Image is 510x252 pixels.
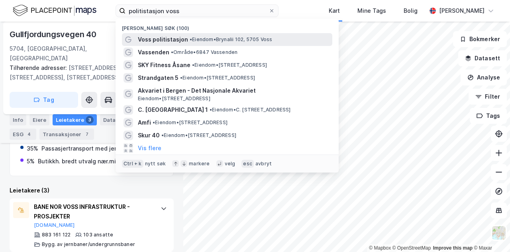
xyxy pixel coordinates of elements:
span: Akvariet i Bergen - Det Nasjonale Akvariet [138,86,329,95]
span: • [171,49,173,55]
input: Søk på adresse, matrikkel, gårdeiere, leietakere eller personer [126,5,269,17]
span: C. [GEOGRAPHIC_DATA] 1 [138,105,208,115]
div: 883 161 122 [42,232,71,238]
img: logo.f888ab2527a4732fd821a326f86c7f29.svg [13,4,96,18]
button: Filter [469,89,507,105]
div: 5% [27,157,35,166]
div: Passasjertransport med jernbane [41,144,133,153]
div: Leietakere [53,114,97,125]
div: ESG [10,129,36,140]
div: Kart [329,6,340,16]
span: Tilhørende adresser: [10,64,69,71]
span: Amfi [138,118,151,127]
a: Improve this map [433,245,473,251]
div: Ctrl + k [122,160,143,168]
div: nytt søk [145,161,166,167]
span: Område • 6847 Vassenden [171,49,237,56]
button: Analyse [461,69,507,85]
div: velg [225,161,235,167]
span: • [192,62,194,68]
span: Eiendom • [STREET_ADDRESS] [180,75,255,81]
div: avbryt [255,161,272,167]
span: Skur 40 [138,131,160,140]
div: Gullfjordungsvegen 40 [10,28,98,41]
div: esc [241,160,254,168]
a: OpenStreetMap [392,245,431,251]
div: BANE NOR VOSS INFRASTRUKTUR - PROSJEKTER [34,202,153,221]
div: Kontrollprogram for chat [470,214,510,252]
span: • [153,119,155,125]
div: Bolig [404,6,418,16]
div: Mine Tags [357,6,386,16]
button: [DOMAIN_NAME] [34,222,75,228]
div: Eiere [29,114,49,125]
span: • [190,36,192,42]
div: [STREET_ADDRESS], [STREET_ADDRESS], [STREET_ADDRESS] [10,63,167,82]
span: • [161,132,164,138]
button: Tag [10,92,78,108]
div: 103 ansatte [83,232,113,238]
span: Eiendom • [STREET_ADDRESS] [161,132,236,139]
span: SKY Fitness Åsane [138,60,190,70]
div: 4 [25,130,33,138]
div: 35% [27,144,38,153]
span: Eiendom • Brynalii 102, 5705 Voss [190,36,272,43]
div: Info [10,114,26,125]
span: Eiendom • [STREET_ADDRESS] [138,95,210,102]
span: Eiendom • [STREET_ADDRESS] [192,62,267,68]
div: [PERSON_NAME] [439,6,484,16]
button: Bokmerker [453,31,507,47]
button: Datasett [458,50,507,66]
div: Butikkh. bredt utvalg nær.midler mv. [38,157,138,166]
iframe: Chat Widget [470,214,510,252]
div: [PERSON_NAME] søk (100) [116,19,339,33]
span: Eiendom • [STREET_ADDRESS] [153,119,228,126]
button: Vis flere [138,143,161,153]
div: Datasett [100,114,139,125]
div: Leietakere (3) [10,186,174,195]
a: Mapbox [369,245,391,251]
span: Eiendom • C. [STREET_ADDRESS] [210,107,291,113]
span: Voss politistasjon [138,35,188,44]
div: 7 [83,130,91,138]
span: • [210,107,212,113]
span: Strandgaten 5 [138,73,178,83]
div: Transaksjoner [39,129,94,140]
span: Vassenden [138,48,169,57]
div: markere [189,161,210,167]
div: Bygg. av jernbaner/undergrunnsbaner [42,241,135,248]
div: 5704, [GEOGRAPHIC_DATA], [GEOGRAPHIC_DATA] [10,44,141,63]
span: • [180,75,182,81]
div: 3 [86,116,94,124]
button: Tags [470,108,507,124]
